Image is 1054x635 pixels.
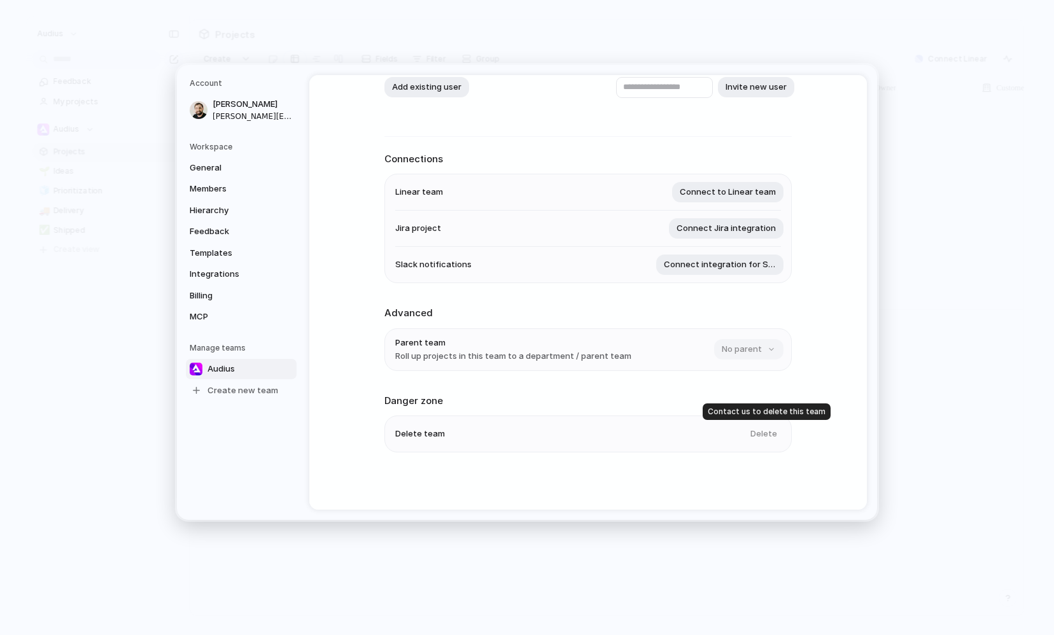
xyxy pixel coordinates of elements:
button: Connect Jira integration [669,218,783,239]
span: [PERSON_NAME] [213,98,294,111]
span: Hierarchy [190,204,271,216]
button: Connect to Linear team [672,182,783,202]
span: Billing [190,289,271,302]
span: Templates [190,246,271,259]
span: Audius [207,362,235,375]
span: Slack notifications [395,258,472,271]
h5: Account [190,78,297,89]
a: Templates [186,242,297,263]
span: Delete team [395,428,445,440]
a: [PERSON_NAME][PERSON_NAME][EMAIL_ADDRESS][DOMAIN_NAME] [186,94,297,126]
span: Connect to Linear team [680,186,776,199]
span: Create new team [207,384,278,396]
span: Jira project [395,222,441,235]
a: Billing [186,285,297,305]
span: Feedback [190,225,271,238]
h2: Danger zone [384,393,792,408]
a: Connect Jira integration [669,218,781,239]
span: Connect Jira integration [677,222,776,235]
h2: Advanced [384,306,792,321]
span: [PERSON_NAME][EMAIL_ADDRESS][DOMAIN_NAME] [213,110,294,122]
span: Connect integration for Slack [664,258,776,271]
a: General [186,157,297,178]
a: MCP [186,307,297,327]
span: Members [190,183,271,195]
h2: Connections [384,151,792,166]
a: Connect to Linear team [672,182,781,202]
button: Invite new user [718,77,794,97]
a: Members [186,179,297,199]
a: Audius [186,358,297,379]
a: Integrations [186,264,297,284]
h5: Workspace [190,141,297,152]
span: Parent team [395,336,631,349]
button: Connect integration for Slack [656,255,783,275]
a: Feedback [186,221,297,242]
a: Create new team [186,380,297,400]
span: General [190,161,271,174]
div: Contact us to delete this team [703,403,831,420]
h5: Manage teams [190,342,297,353]
span: Integrations [190,268,271,281]
span: Linear team [395,186,443,199]
span: Roll up projects in this team to a department / parent team [395,350,631,363]
a: Hierarchy [186,200,297,220]
span: MCP [190,311,271,323]
button: Add existing user [384,77,469,97]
